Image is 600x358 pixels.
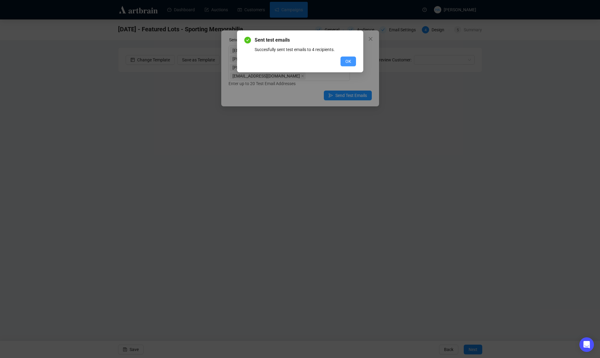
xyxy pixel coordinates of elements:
[244,37,251,43] span: check-circle
[345,58,351,65] span: OK
[341,57,356,66] button: OK
[255,36,356,44] span: Sent test emails
[255,46,356,53] div: Succesfully sent test emails to 4 recipients.
[579,337,594,352] div: Open Intercom Messenger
